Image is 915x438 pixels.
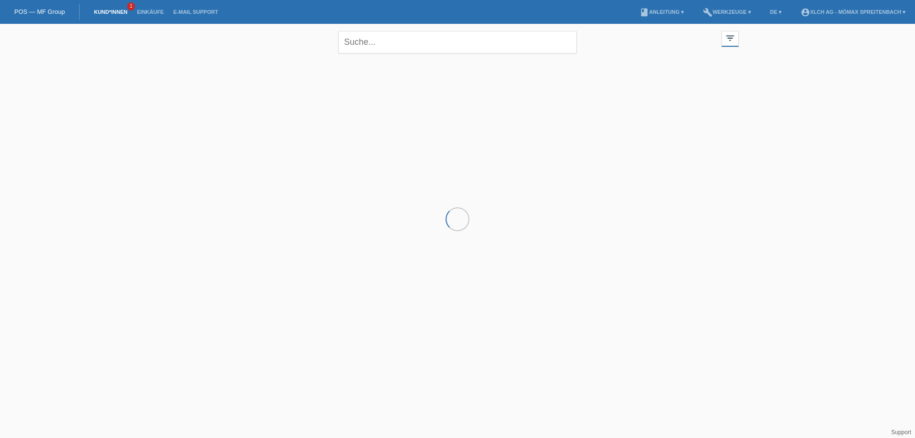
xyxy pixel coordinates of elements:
a: Einkäufe [132,9,168,15]
a: Support [891,429,911,436]
i: account_circle [801,8,810,17]
a: Kund*innen [89,9,132,15]
a: DE ▾ [765,9,786,15]
input: Suche... [338,31,577,53]
a: bookAnleitung ▾ [635,9,689,15]
a: E-Mail Support [169,9,223,15]
i: book [640,8,649,17]
a: POS — MF Group [14,8,65,15]
i: filter_list [725,33,735,43]
span: 1 [127,2,135,10]
a: buildWerkzeuge ▾ [698,9,756,15]
a: account_circleXLCH AG - Mömax Spreitenbach ▾ [796,9,910,15]
i: build [703,8,712,17]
